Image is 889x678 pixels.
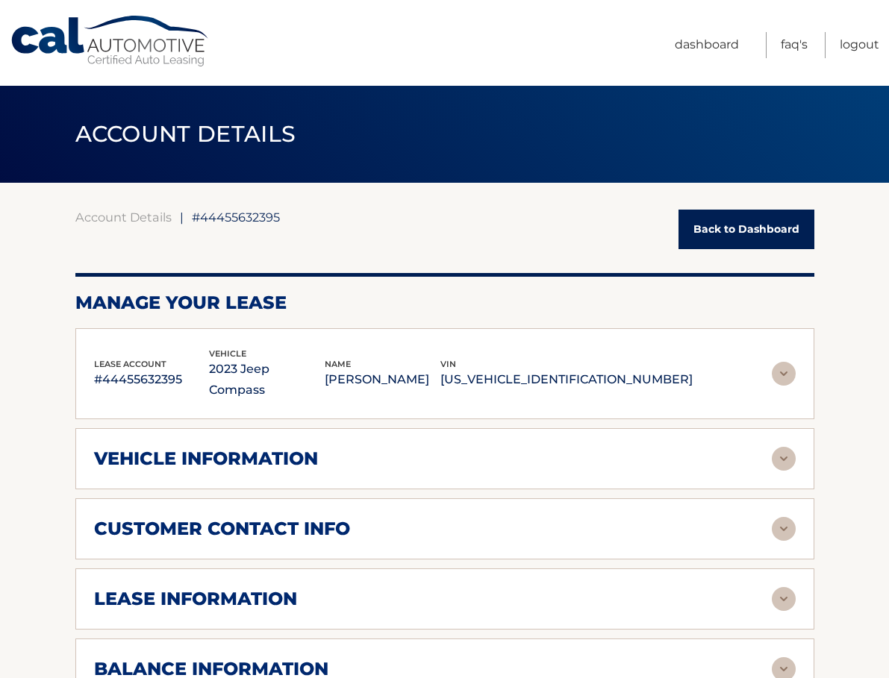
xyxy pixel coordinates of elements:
h2: lease information [94,588,297,610]
span: #44455632395 [192,210,280,225]
span: name [325,359,351,369]
a: Logout [840,32,879,58]
a: Dashboard [675,32,739,58]
img: accordion-rest.svg [772,587,796,611]
p: [US_VEHICLE_IDENTIFICATION_NUMBER] [440,369,693,390]
a: FAQ's [781,32,808,58]
span: ACCOUNT DETAILS [75,120,296,148]
h2: customer contact info [94,518,350,540]
p: 2023 Jeep Compass [209,359,325,401]
p: #44455632395 [94,369,210,390]
h2: Manage Your Lease [75,292,814,314]
a: Back to Dashboard [679,210,814,249]
a: Account Details [75,210,172,225]
span: vehicle [209,348,246,359]
span: lease account [94,359,166,369]
a: Cal Automotive [10,15,211,68]
img: accordion-rest.svg [772,447,796,471]
h2: vehicle information [94,448,318,470]
span: vin [440,359,456,369]
span: | [180,210,184,225]
img: accordion-rest.svg [772,517,796,541]
img: accordion-rest.svg [772,362,796,386]
p: [PERSON_NAME] [325,369,440,390]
